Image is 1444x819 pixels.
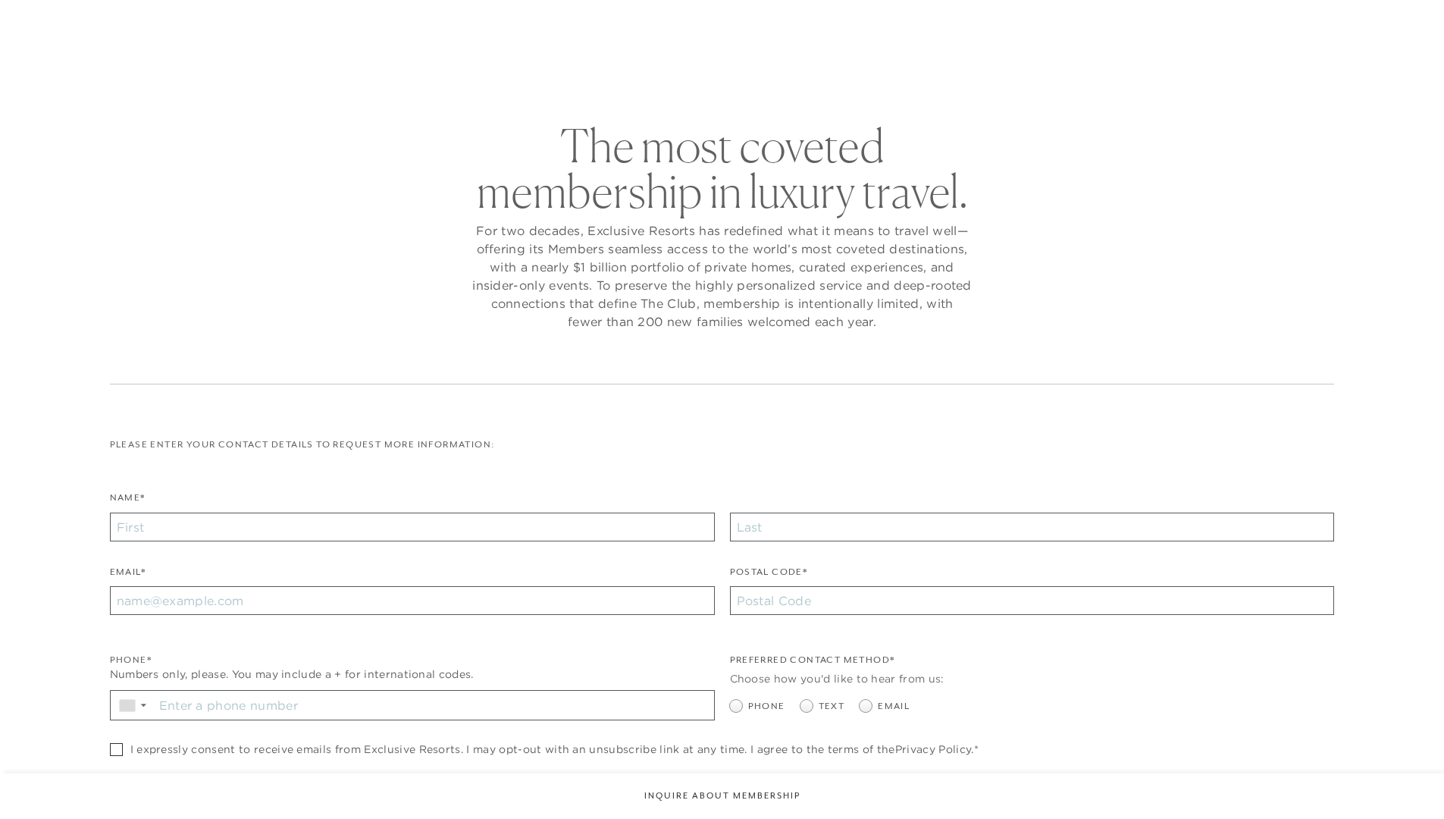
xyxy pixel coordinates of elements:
[730,671,1335,687] div: Choose how you'd like to hear from us:
[472,123,973,214] h2: The most coveted membership in luxury travel.
[110,653,715,667] div: Phone*
[895,742,971,756] a: Privacy Policy
[748,699,785,714] span: Phone
[111,691,154,720] div: Country Code Selector
[110,513,715,541] input: First
[110,586,715,615] input: name@example.com
[730,565,808,587] label: Postal Code*
[472,221,973,331] p: For two decades, Exclusive Resorts has redefined what it means to travel well—offering its Member...
[154,691,714,720] input: Enter a phone number
[878,699,910,714] span: Email
[130,743,979,755] span: I expressly consent to receive emails from Exclusive Resorts. I may opt-out with an unsubscribe l...
[730,586,1335,615] input: Postal Code
[730,513,1335,541] input: Last
[110,438,1335,452] p: Please enter your contact details to request more information:
[110,565,146,587] label: Email*
[819,699,845,714] span: Text
[730,653,895,675] legend: Preferred Contact Method*
[1364,18,1383,29] button: Open navigation
[139,701,149,710] span: ▼
[110,667,715,682] div: Numbers only, please. You may include a + for international codes.
[110,491,146,513] label: Name*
